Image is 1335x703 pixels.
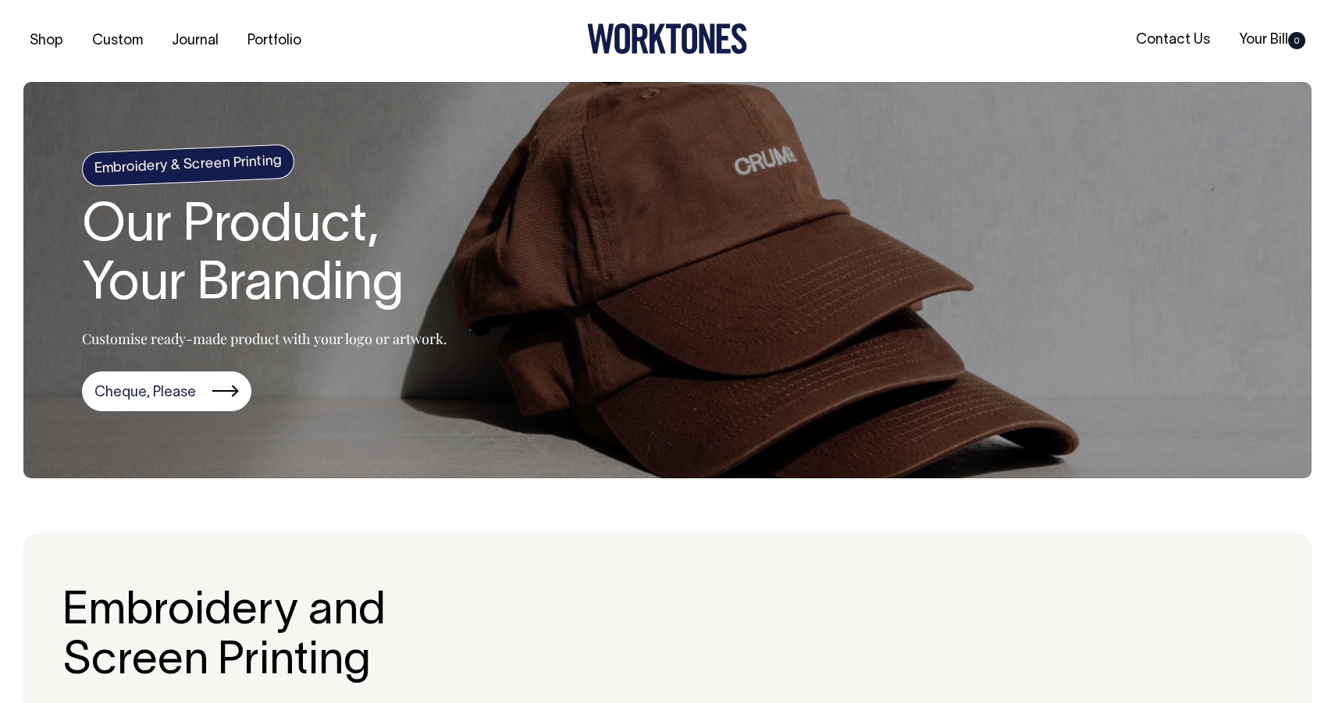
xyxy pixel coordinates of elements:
p: Customise ready-made product with your logo or artwork. [82,329,447,348]
a: Contact Us [1130,27,1216,53]
h4: Embroidery & Screen Printing [81,144,295,187]
h2: Embroidery and Screen Printing [62,588,511,687]
a: Custom [86,28,149,54]
a: Shop [23,28,69,54]
a: Cheque, Please [82,371,251,412]
span: 0 [1288,32,1305,49]
a: Portfolio [241,28,308,54]
a: Journal [166,28,225,54]
a: Your Bill0 [1233,27,1312,53]
h1: Our Product, Your Branding [82,198,447,315]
